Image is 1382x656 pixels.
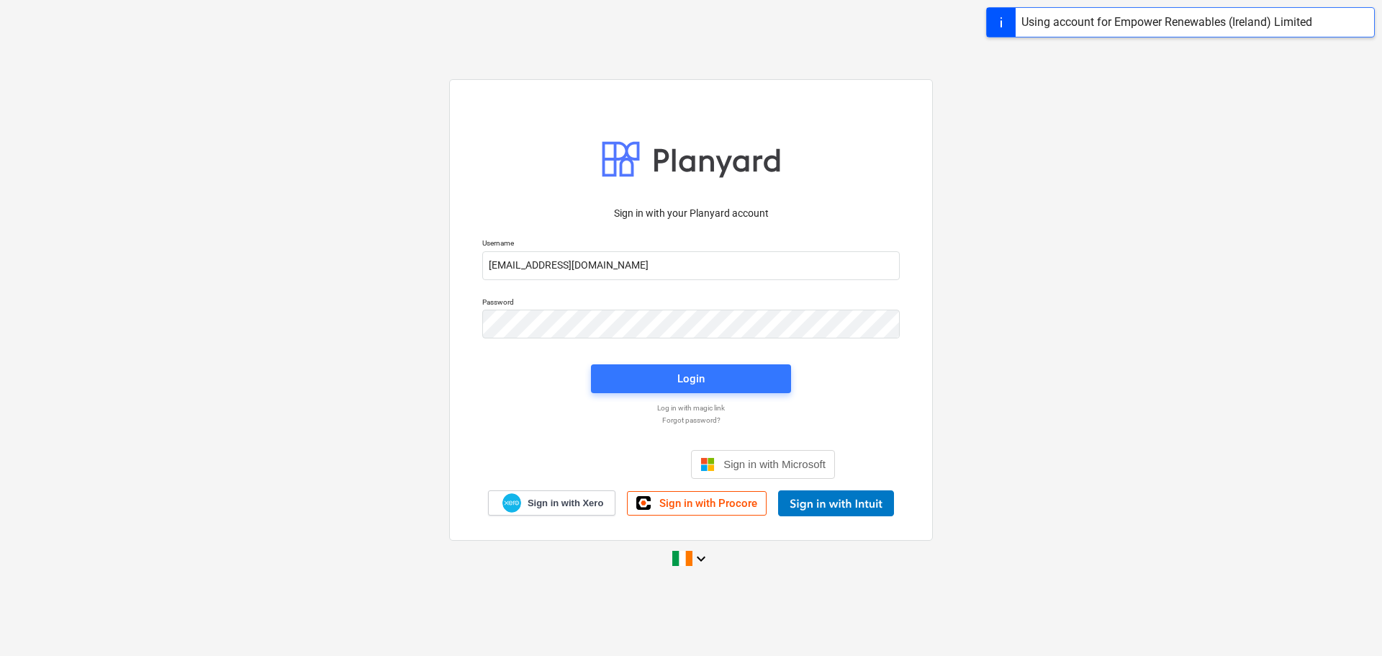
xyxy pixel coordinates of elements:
[502,493,521,513] img: Xero logo
[475,415,907,425] a: Forgot password?
[488,490,616,516] a: Sign in with Xero
[627,491,767,516] a: Sign in with Procore
[482,251,900,280] input: Username
[677,369,705,388] div: Login
[482,297,900,310] p: Password
[475,403,907,413] a: Log in with magic link
[591,364,791,393] button: Login
[700,457,715,472] img: Microsoft logo
[723,458,826,470] span: Sign in with Microsoft
[1021,14,1312,31] div: Using account for Empower Renewables (Ireland) Limited
[659,497,757,510] span: Sign in with Procore
[482,238,900,251] p: Username
[692,550,710,567] i: keyboard_arrow_down
[528,497,603,510] span: Sign in with Xero
[540,449,687,480] iframe: Sign in with Google Button
[482,206,900,221] p: Sign in with your Planyard account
